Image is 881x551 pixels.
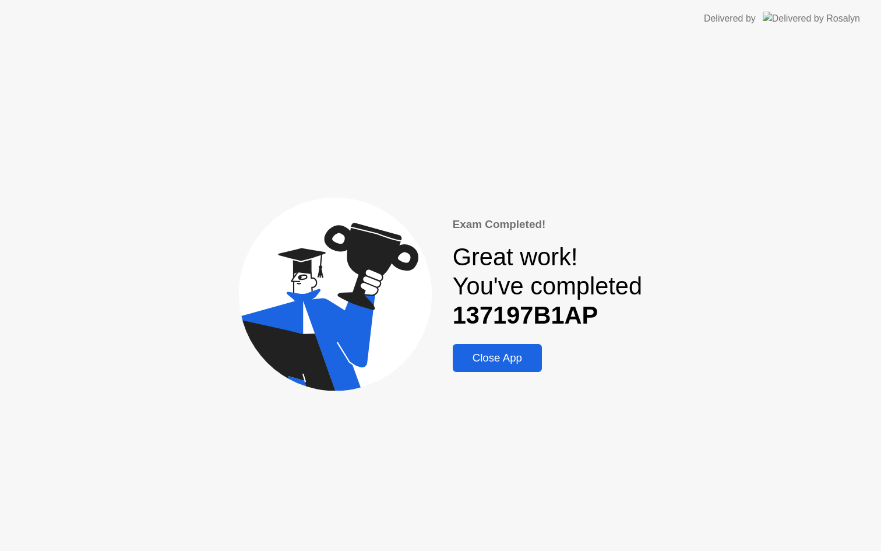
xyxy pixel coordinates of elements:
button: Close App [453,344,542,372]
div: Delivered by [704,12,756,26]
div: Close App [456,352,538,364]
b: 137197B1AP [453,301,598,329]
img: Delivered by Rosalyn [763,12,860,25]
div: Exam Completed! [453,216,642,233]
div: Great work! You've completed [453,243,642,330]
